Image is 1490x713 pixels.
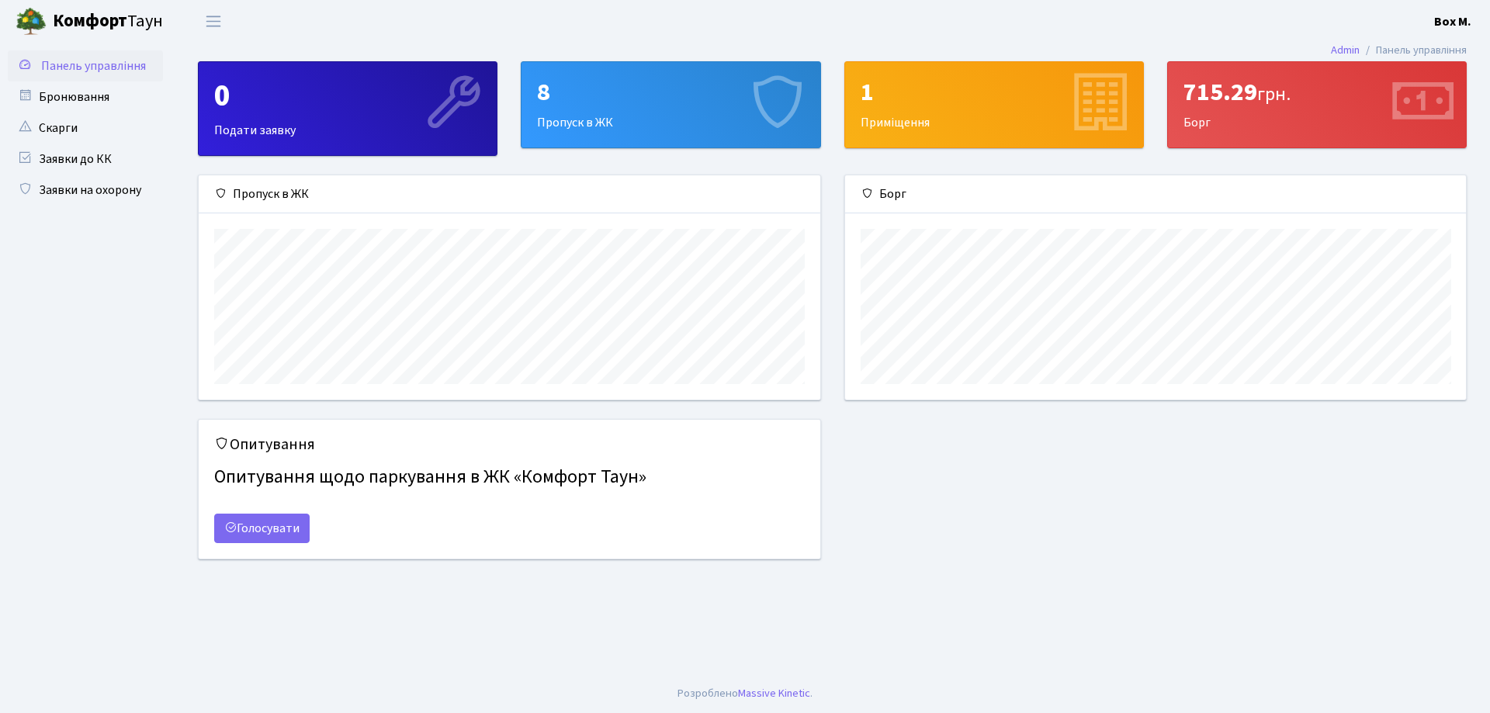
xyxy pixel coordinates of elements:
[1331,42,1360,58] a: Admin
[214,514,310,543] a: Голосувати
[16,6,47,37] img: logo.png
[1308,34,1490,67] nav: breadcrumb
[738,685,810,701] a: Massive Kinetic
[199,62,497,155] div: Подати заявку
[8,144,163,175] a: Заявки до КК
[198,61,497,156] a: 0Подати заявку
[844,61,1144,148] a: 1Приміщення
[521,61,820,148] a: 8Пропуск в ЖК
[214,460,805,495] h4: Опитування щодо паркування в ЖК «Комфорт Таун»
[677,685,813,702] div: .
[8,175,163,206] a: Заявки на охорону
[214,78,481,115] div: 0
[8,112,163,144] a: Скарги
[1168,62,1466,147] div: Борг
[521,62,819,147] div: Пропуск в ЖК
[199,175,820,213] div: Пропуск в ЖК
[537,78,804,107] div: 8
[845,175,1467,213] div: Борг
[53,9,163,35] span: Таун
[845,62,1143,147] div: Приміщення
[8,81,163,112] a: Бронювання
[1434,13,1471,30] b: Box M.
[41,57,146,74] span: Панель управління
[8,50,163,81] a: Панель управління
[214,435,805,454] h5: Опитування
[1183,78,1450,107] div: 715.29
[1434,12,1471,31] a: Box M.
[1360,42,1467,59] li: Панель управління
[194,9,233,34] button: Переключити навігацію
[1257,81,1291,108] span: грн.
[861,78,1128,107] div: 1
[53,9,127,33] b: Комфорт
[677,685,738,701] a: Розроблено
